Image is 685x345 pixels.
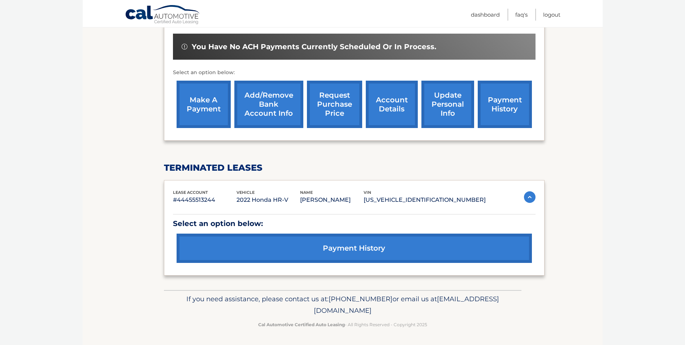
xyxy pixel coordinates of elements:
span: You have no ACH payments currently scheduled or in process. [192,42,436,51]
h2: terminated leases [164,162,545,173]
img: alert-white.svg [182,44,187,50]
a: Dashboard [471,9,500,21]
a: update personal info [421,81,474,128]
span: name [300,190,313,195]
p: 2022 Honda HR-V [237,195,300,205]
p: If you need assistance, please contact us at: or email us at [169,293,517,316]
span: [EMAIL_ADDRESS][DOMAIN_NAME] [314,295,499,315]
a: account details [366,81,418,128]
a: payment history [177,234,532,263]
a: Add/Remove bank account info [234,81,303,128]
span: vehicle [237,190,255,195]
a: FAQ's [515,9,528,21]
strong: Cal Automotive Certified Auto Leasing [258,322,345,327]
span: vin [364,190,371,195]
p: [PERSON_NAME] [300,195,364,205]
p: #44455513244 [173,195,237,205]
p: - All Rights Reserved - Copyright 2025 [169,321,517,328]
a: payment history [478,81,532,128]
span: lease account [173,190,208,195]
span: [PHONE_NUMBER] [329,295,393,303]
a: make a payment [177,81,231,128]
a: Logout [543,9,560,21]
a: Cal Automotive [125,5,201,26]
img: accordion-active.svg [524,191,536,203]
p: Select an option below: [173,68,536,77]
a: request purchase price [307,81,362,128]
p: [US_VEHICLE_IDENTIFICATION_NUMBER] [364,195,486,205]
p: Select an option below: [173,217,536,230]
